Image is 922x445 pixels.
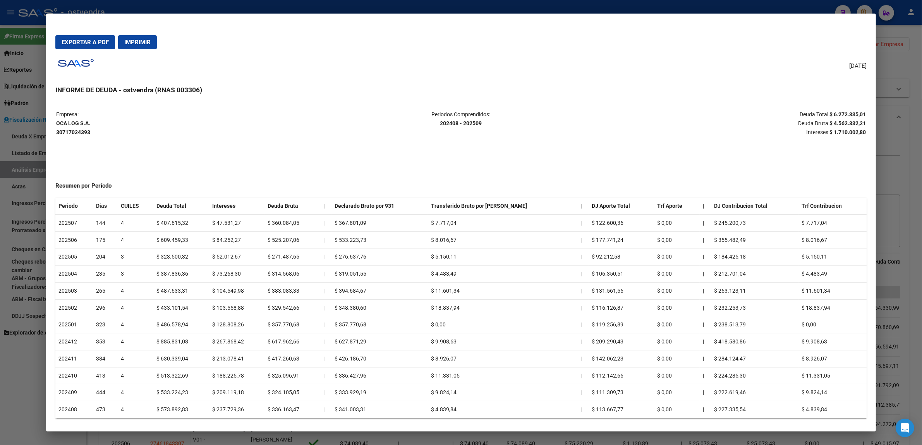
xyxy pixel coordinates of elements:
td: | [320,316,331,333]
td: 202502 [55,299,93,316]
td: $ 106.350,51 [589,266,654,283]
td: | [577,299,589,316]
td: $ 47.531,27 [209,214,264,231]
th: | [700,198,711,214]
td: $ 394.684,67 [331,282,428,299]
td: $ 9.824,14 [798,384,867,401]
td: 265 [93,282,118,299]
td: $ 8.926,07 [798,350,867,367]
td: $ 8.926,07 [428,350,577,367]
td: | [577,350,589,367]
td: $ 0,00 [654,299,700,316]
h3: INFORME DE DEUDA - ostvendra (RNAS 003306) [55,85,867,95]
td: 384 [93,350,118,367]
td: $ 224.285,30 [711,367,798,384]
th: Periodo [55,198,93,214]
td: $ 433.101,54 [153,299,209,316]
td: 4 [118,231,153,248]
td: $ 128.808,26 [209,316,264,333]
td: $ 7.717,04 [798,214,867,231]
td: $ 0,00 [798,316,867,333]
td: $ 112.142,66 [589,367,654,384]
td: $ 4.483,49 [428,266,577,283]
td: $ 333.929,19 [331,384,428,401]
th: | [700,367,711,384]
td: 202501 [55,316,93,333]
td: 4 [118,367,153,384]
td: 4 [118,350,153,367]
td: | [577,367,589,384]
td: 202409 [55,384,93,401]
td: $ 276.637,76 [331,248,428,266]
th: | [577,198,589,214]
td: $ 0,00 [428,316,577,333]
th: | [700,266,711,283]
td: $ 111.309,73 [589,384,654,401]
strong: OCA LOG S.A. 30717024393 [56,120,90,135]
th: | [700,282,711,299]
td: $ 4.839,84 [428,401,577,418]
td: $ 18.837,94 [428,299,577,316]
td: $ 0,00 [654,214,700,231]
td: | [320,299,331,316]
td: $ 84.252,27 [209,231,264,248]
th: Intereses [209,198,264,214]
td: 144 [93,214,118,231]
td: $ 8.016,67 [798,231,867,248]
th: | [700,384,711,401]
td: 296 [93,299,118,316]
td: $ 4.839,84 [798,401,867,418]
td: | [577,214,589,231]
td: $ 325.096,91 [264,367,320,384]
td: $ 245.200,73 [711,214,798,231]
td: $ 0,00 [654,367,700,384]
th: | [700,333,711,350]
td: 4 [118,214,153,231]
td: 473 [93,401,118,418]
span: Imprimir [124,39,151,46]
strong: $ 6.272.335,01 [829,111,866,117]
td: 3 [118,248,153,266]
th: CUILES [118,198,153,214]
td: | [577,282,589,299]
td: 4 [118,401,153,418]
td: $ 212.701,04 [711,266,798,283]
td: $ 8.016,67 [428,231,577,248]
th: Trf Aporte [654,198,700,214]
td: $ 357.770,68 [331,316,428,333]
th: Trf Contribucion [798,198,867,214]
td: $ 119.256,89 [589,316,654,333]
td: $ 227.335,54 [711,401,798,418]
td: $ 336.163,47 [264,401,320,418]
td: $ 319.051,55 [331,266,428,283]
td: | [320,367,331,384]
th: | [700,401,711,418]
td: 202505 [55,248,93,266]
strong: $ 1.710.002,80 [829,129,866,135]
td: $ 407.615,32 [153,214,209,231]
td: $ 284.124,47 [711,350,798,367]
td: $ 104.549,98 [209,282,264,299]
td: 202504 [55,266,93,283]
td: $ 426.186,70 [331,350,428,367]
th: | [700,214,711,231]
td: $ 323.500,32 [153,248,209,266]
td: $ 122.600,36 [589,214,654,231]
td: 202410 [55,367,93,384]
td: $ 0,00 [654,333,700,350]
td: | [320,248,331,266]
td: $ 209.119,18 [209,384,264,401]
td: 323 [93,316,118,333]
td: | [320,231,331,248]
td: $ 0,00 [654,384,700,401]
td: $ 9.824,14 [428,384,577,401]
td: 202408 [55,401,93,418]
button: Imprimir [118,35,157,49]
th: | [700,350,711,367]
td: | [320,214,331,231]
td: $ 617.962,66 [264,333,320,350]
td: 413 [93,367,118,384]
td: $ 18.837,94 [798,299,867,316]
td: $ 348.380,60 [331,299,428,316]
th: Declarado Bruto por 931 [331,198,428,214]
